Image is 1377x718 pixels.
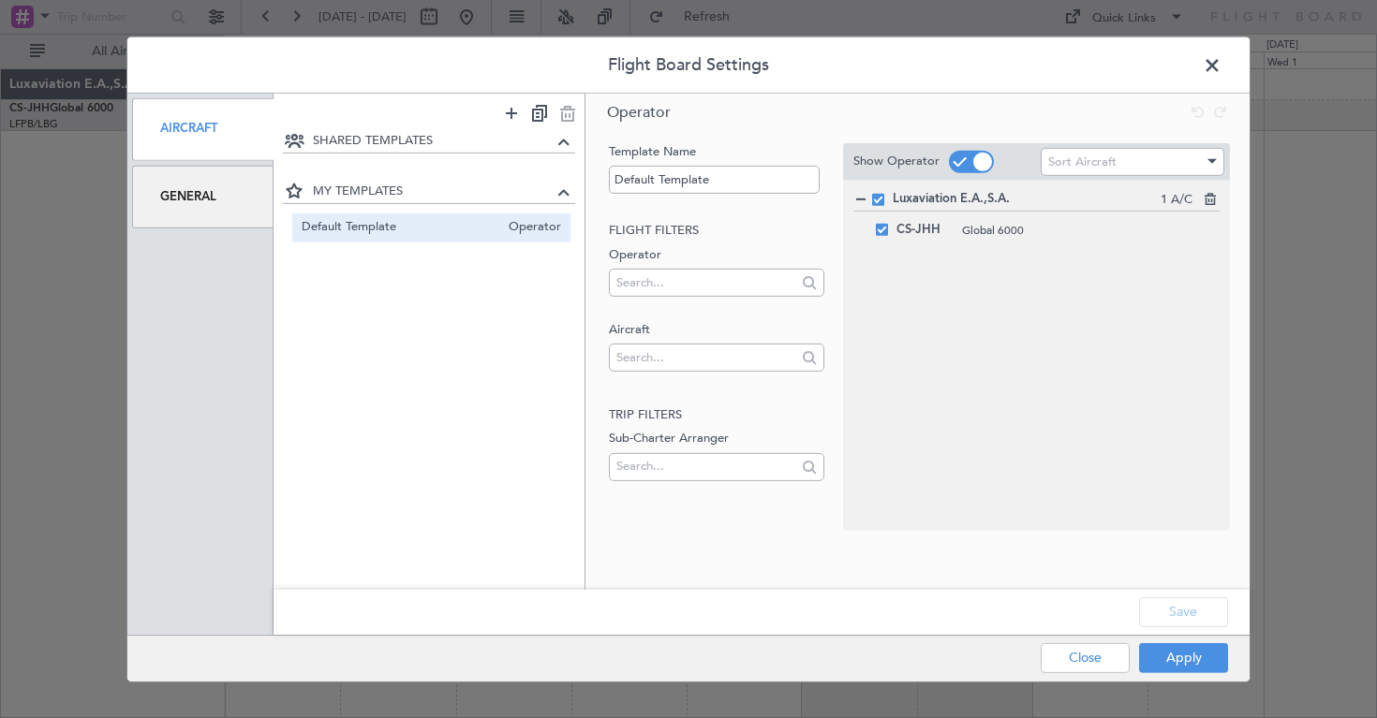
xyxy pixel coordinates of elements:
[896,218,953,241] span: CS-JHH
[853,153,940,171] label: Show Operator
[1041,643,1130,673] button: Close
[609,320,823,339] label: Aircraft
[302,218,500,238] span: Default Template
[1048,154,1117,170] span: Sort Aircraft
[893,190,1161,209] span: Luxaviation E.A.,S.A.
[609,142,823,161] label: Template Name
[313,132,554,151] span: SHARED TEMPLATES
[616,268,795,296] input: Search...
[609,245,823,264] label: Operator
[127,37,1250,93] header: Flight Board Settings
[1139,643,1228,673] button: Apply
[616,452,795,480] input: Search...
[962,221,1220,238] span: Global 6000
[313,183,554,201] span: MY TEMPLATES
[616,343,795,371] input: Search...
[132,97,274,160] div: Aircraft
[609,405,823,424] h2: Trip filters
[609,430,823,448] label: Sub-Charter Arranger
[132,166,274,228] div: General
[1161,191,1192,210] span: 1 A/C
[607,101,671,122] span: Operator
[609,222,823,241] h2: Flight filters
[499,218,561,238] span: Operator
